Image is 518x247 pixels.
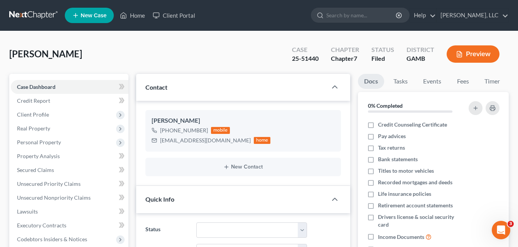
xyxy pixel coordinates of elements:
[17,194,91,201] span: Unsecured Nonpriority Claims
[378,144,405,152] span: Tax returns
[11,80,128,94] a: Case Dashboard
[378,167,434,175] span: Titles to motor vehicles
[378,233,424,241] span: Income Documents
[410,8,436,22] a: Help
[17,208,38,215] span: Lawsuits
[142,222,192,238] label: Status
[17,83,56,90] span: Case Dashboard
[451,74,475,89] a: Fees
[11,94,128,108] a: Credit Report
[17,167,54,173] span: Secured Claims
[145,83,167,91] span: Contact
[354,55,357,62] span: 7
[152,116,335,125] div: [PERSON_NAME]
[11,177,128,191] a: Unsecured Priority Claims
[11,219,128,232] a: Executory Contracts
[81,13,106,18] span: New Case
[17,97,50,104] span: Credit Report
[9,48,82,59] span: [PERSON_NAME]
[407,45,434,54] div: District
[254,137,271,144] div: home
[160,137,251,144] div: [EMAIL_ADDRESS][DOMAIN_NAME]
[292,54,319,63] div: 25-51440
[160,127,208,134] div: [PHONE_NUMBER]
[17,139,61,145] span: Personal Property
[508,221,514,227] span: 3
[17,180,81,187] span: Unsecured Priority Claims
[387,74,414,89] a: Tasks
[478,74,506,89] a: Timer
[11,163,128,177] a: Secured Claims
[407,54,434,63] div: GAMB
[331,45,359,54] div: Chapter
[17,125,50,132] span: Real Property
[378,132,406,140] span: Pay advices
[292,45,319,54] div: Case
[492,221,510,239] iframe: Intercom live chat
[378,179,452,186] span: Recorded mortgages and deeds
[437,8,508,22] a: [PERSON_NAME], LLC
[152,164,335,170] button: New Contact
[417,74,447,89] a: Events
[378,213,464,229] span: Drivers license & social security card
[368,102,403,109] strong: 0% Completed
[447,45,499,63] button: Preview
[378,202,453,209] span: Retirement account statements
[358,74,384,89] a: Docs
[371,45,394,54] div: Status
[11,191,128,205] a: Unsecured Nonpriority Claims
[17,222,66,229] span: Executory Contracts
[17,111,49,118] span: Client Profile
[17,153,60,159] span: Property Analysis
[326,8,397,22] input: Search by name...
[331,54,359,63] div: Chapter
[378,121,447,129] span: Credit Counseling Certificate
[378,190,431,198] span: Life insurance policies
[11,149,128,163] a: Property Analysis
[11,205,128,219] a: Lawsuits
[371,54,394,63] div: Filed
[211,127,230,134] div: mobile
[145,195,174,203] span: Quick Info
[149,8,199,22] a: Client Portal
[17,236,87,242] span: Codebtors Insiders & Notices
[378,155,418,163] span: Bank statements
[116,8,149,22] a: Home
